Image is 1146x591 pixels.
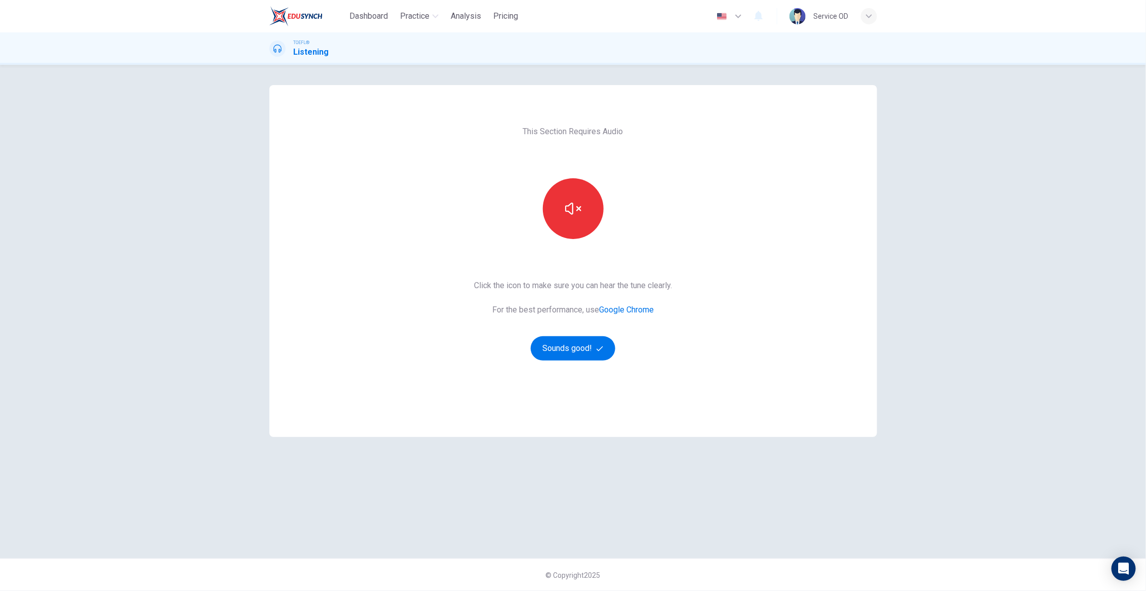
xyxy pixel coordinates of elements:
img: Profile picture [789,8,806,24]
span: Analysis [451,10,481,22]
span: Dashboard [349,10,388,22]
button: Sounds good! [531,336,616,361]
a: EduSynch logo [269,6,346,26]
img: EduSynch logo [269,6,323,26]
span: Practice [400,10,429,22]
span: TOEFL® [294,39,310,46]
span: For the best performance, use [474,304,672,316]
h1: Listening [294,46,329,58]
span: Pricing [493,10,518,22]
img: en [716,13,728,20]
button: Pricing [489,7,522,25]
button: Practice [396,7,443,25]
div: Open Intercom Messenger [1112,557,1136,581]
span: This Section Requires Audio [523,126,623,138]
span: © Copyright 2025 [546,571,601,579]
div: Service OD [814,10,849,22]
a: Google Chrome [599,305,654,314]
button: Analysis [447,7,485,25]
button: Dashboard [345,7,392,25]
span: Click the icon to make sure you can hear the tune clearly. [474,280,672,292]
